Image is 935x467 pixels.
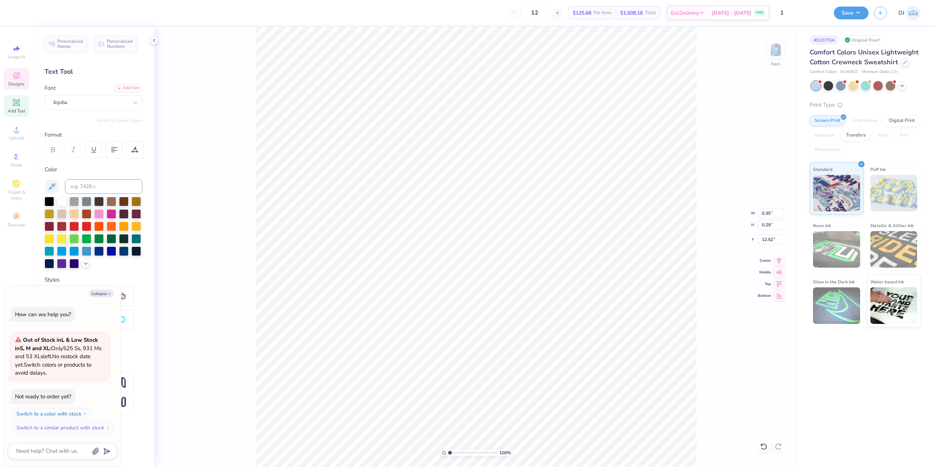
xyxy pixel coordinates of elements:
span: Neon Ink [813,222,831,229]
button: Save [834,7,869,19]
div: Original Proof [843,35,884,45]
span: Puff Ink [870,165,886,173]
span: Comfort Colors [810,69,837,75]
span: $125.68 [573,9,591,17]
span: Est. Delivery [671,9,699,17]
img: Danyl Jon Ferrer [906,6,920,20]
span: Total [645,9,656,17]
span: FREE [756,10,763,15]
div: Screen Print [810,115,845,126]
div: Foil [895,130,912,141]
span: Metallic & Glitter Ink [870,222,913,229]
img: Puff Ink [870,175,917,211]
span: Standard [813,165,832,173]
span: Clipart & logos [4,189,29,201]
span: No restock date yet. [15,353,91,368]
span: Comfort Colors Unisex Lightweight Cotton Crewneck Sweatshirt [810,48,919,66]
span: Greek [11,162,22,168]
span: Image AI [8,54,25,60]
span: Center [758,258,771,263]
span: Top [758,282,771,287]
img: Water based Ink [870,287,917,324]
div: Applique [810,130,839,141]
span: # 1466CC [840,69,858,75]
button: Switch to a similar product with stock [12,422,114,433]
span: Minimum Order: 12 + [862,69,898,75]
div: Color [45,165,142,174]
img: Neon Ink [813,231,860,268]
span: Per Item [594,9,611,17]
button: Switch to Greek Letters [97,118,142,123]
span: Middle [758,270,771,275]
div: # 510776A [810,35,839,45]
div: Transfers [841,130,870,141]
span: Bottom [758,293,771,298]
strong: Out of Stock in L [23,336,66,344]
span: Designs [8,81,24,87]
span: Personalized Names [57,39,83,49]
img: Metallic & Glitter Ink [870,231,917,268]
span: Glow in the Dark Ink [813,278,855,286]
span: Add Text [8,108,25,114]
a: DJ [898,6,920,20]
span: Personalized Numbers [107,39,133,49]
div: Vinyl [873,130,893,141]
span: Only 525 Ss, 931 Ms and 53 XLs left. Switch colors or products to avoid delays. [15,336,102,376]
div: How can we help you? [15,311,71,318]
span: Decorate [8,222,25,228]
button: Collapse [89,290,114,297]
div: Format [45,131,143,139]
div: Digital Print [884,115,920,126]
span: 100 % [499,449,511,456]
input: Untitled Design [775,5,828,20]
img: Back [768,42,783,57]
input: e.g. 7428 c [65,179,142,194]
span: $1,508.16 [620,9,643,17]
div: Not ready to order yet? [15,393,71,400]
div: Text Tool [45,67,142,77]
span: Water based Ink [870,278,904,286]
div: Rhinestones [810,145,845,156]
strong: & Low Stock in S, M and XL : [15,336,98,352]
div: Styles [45,276,142,284]
span: DJ [898,9,904,17]
label: Font [45,84,56,92]
img: Switch to a color with stock [83,412,87,416]
button: Switch to a color with stock [12,408,91,420]
img: Standard [813,175,860,211]
div: Add Font [114,84,142,92]
span: [DATE] - [DATE] [712,9,751,17]
img: Switch to a similar product with stock [106,425,110,430]
div: Back [771,61,781,67]
span: Upload [9,135,24,141]
img: Glow in the Dark Ink [813,287,860,324]
input: – – [520,6,549,19]
div: Embroidery [847,115,882,126]
div: Print Type [810,101,920,109]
